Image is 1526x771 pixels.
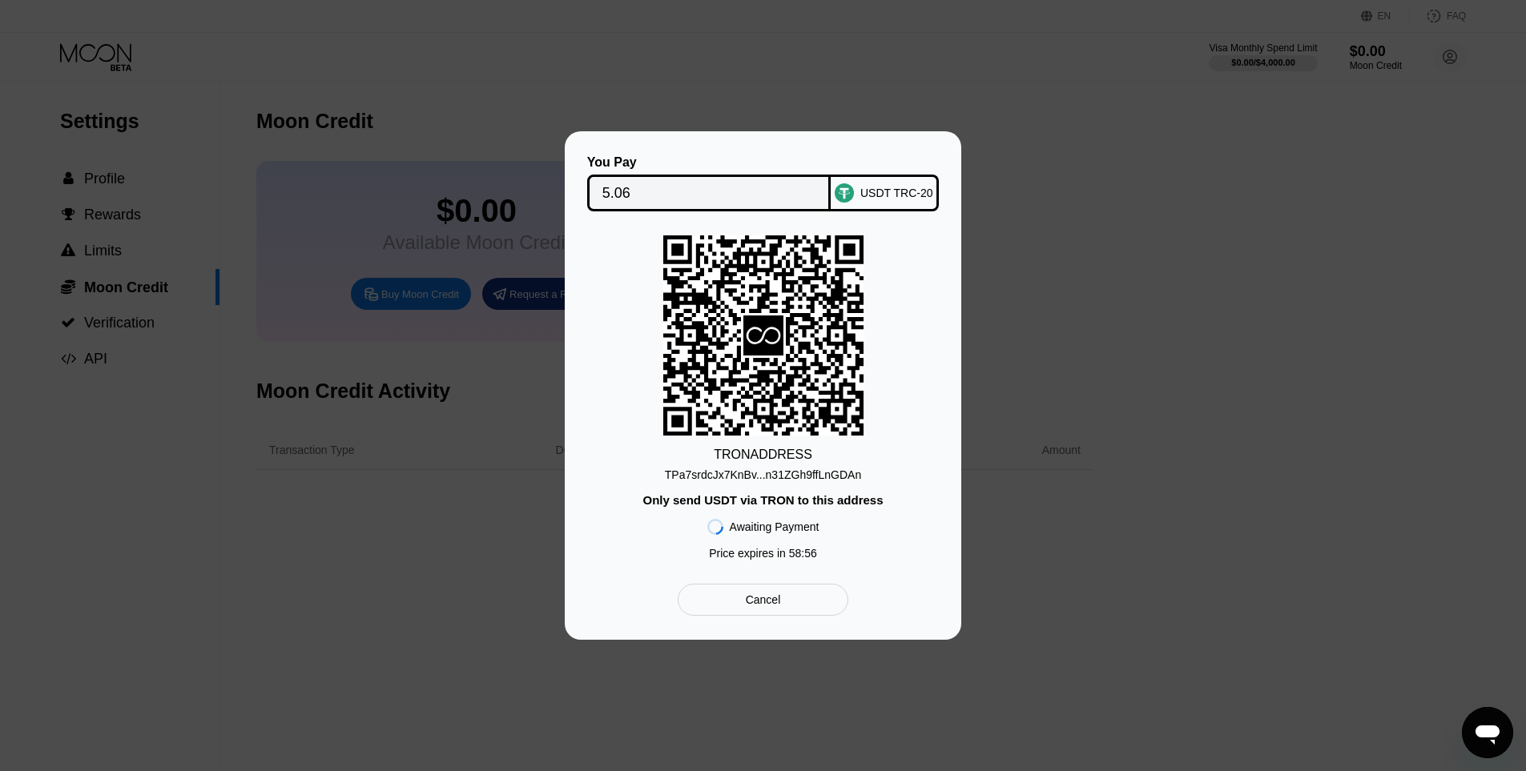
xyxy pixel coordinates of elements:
[642,493,883,507] div: Only send USDT via TRON to this address
[860,187,933,199] div: USDT TRC-20
[709,547,817,560] div: Price expires in
[665,468,861,481] div: TPa7srdcJx7KnBv...n31ZGh9ffLnGDAn
[678,584,848,616] div: Cancel
[789,547,817,560] span: 58 : 56
[587,155,831,170] div: You Pay
[589,155,937,211] div: You PayUSDT TRC-20
[746,592,781,607] div: Cancel
[665,462,861,481] div: TPa7srdcJx7KnBv...n31ZGh9ffLnGDAn
[730,520,819,533] div: Awaiting Payment
[1462,707,1513,758] iframe: Кнопка запуска окна обмена сообщениями
[714,448,812,462] div: TRON ADDRESS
